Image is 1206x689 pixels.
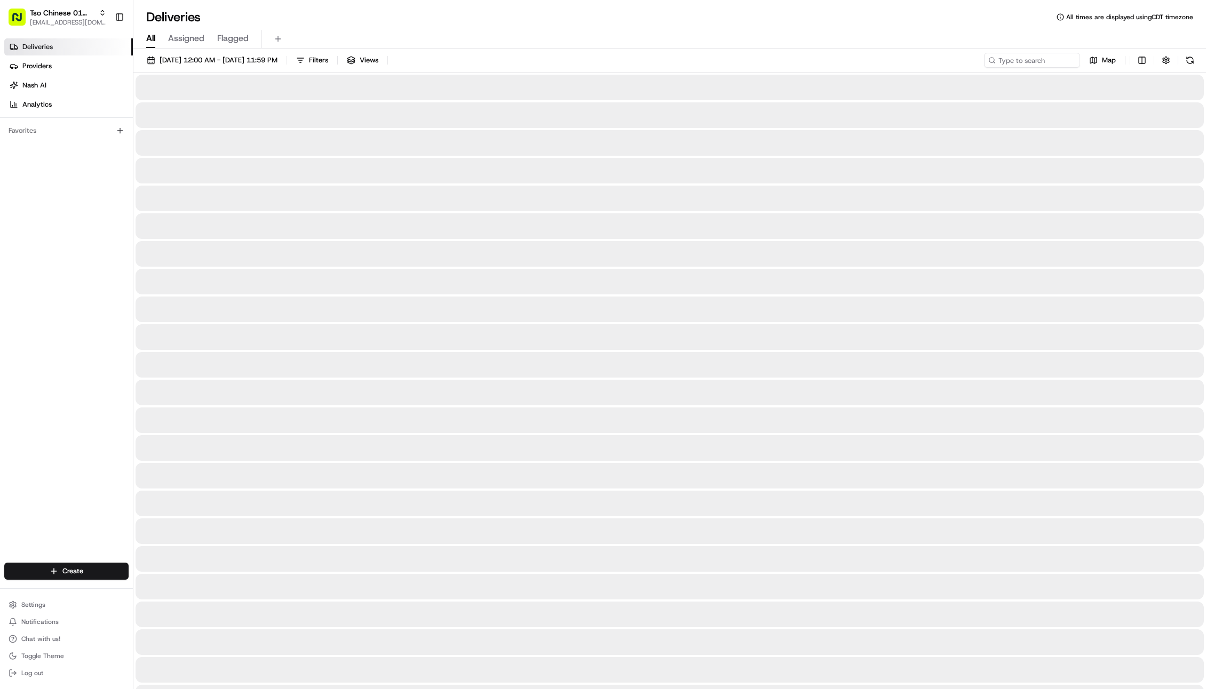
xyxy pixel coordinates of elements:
[4,58,133,75] a: Providers
[4,122,129,139] div: Favorites
[142,53,282,68] button: [DATE] 12:00 AM - [DATE] 11:59 PM
[22,100,52,109] span: Analytics
[4,631,129,646] button: Chat with us!
[22,61,52,71] span: Providers
[4,96,133,113] a: Analytics
[146,32,155,45] span: All
[21,669,43,677] span: Log out
[146,9,201,26] h1: Deliveries
[309,55,328,65] span: Filters
[1066,13,1193,21] span: All times are displayed using CDT timezone
[30,18,106,27] button: [EMAIL_ADDRESS][DOMAIN_NAME]
[21,635,60,643] span: Chat with us!
[21,618,59,626] span: Notifications
[21,652,64,660] span: Toggle Theme
[30,7,94,18] button: Tso Chinese 01 Cherrywood
[22,81,46,90] span: Nash AI
[4,77,133,94] a: Nash AI
[4,648,129,663] button: Toggle Theme
[360,55,378,65] span: Views
[342,53,383,68] button: Views
[4,614,129,629] button: Notifications
[4,666,129,680] button: Log out
[22,42,53,52] span: Deliveries
[1183,53,1197,68] button: Refresh
[4,38,133,55] a: Deliveries
[160,55,277,65] span: [DATE] 12:00 AM - [DATE] 11:59 PM
[291,53,333,68] button: Filters
[21,600,45,609] span: Settings
[4,563,129,580] button: Create
[1102,55,1116,65] span: Map
[984,53,1080,68] input: Type to search
[4,4,110,30] button: Tso Chinese 01 Cherrywood[EMAIL_ADDRESS][DOMAIN_NAME]
[62,566,83,576] span: Create
[217,32,249,45] span: Flagged
[168,32,204,45] span: Assigned
[4,597,129,612] button: Settings
[1084,53,1121,68] button: Map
